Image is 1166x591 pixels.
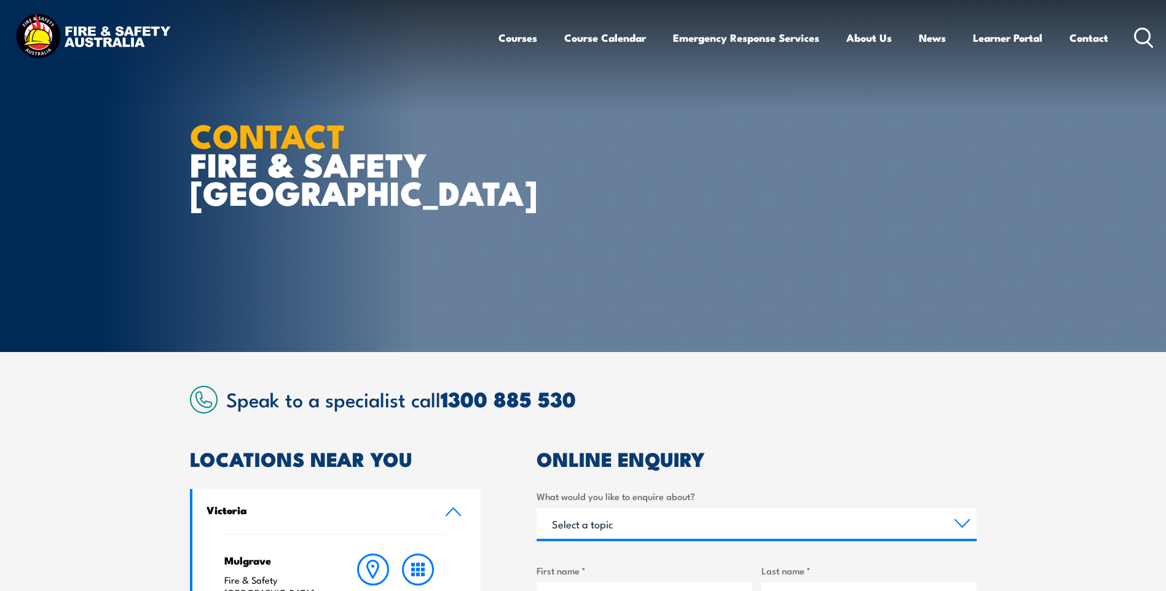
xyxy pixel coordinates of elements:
h2: ONLINE ENQUIRY [537,450,977,467]
a: Course Calendar [564,22,646,54]
a: Victoria [192,489,481,534]
label: What would you like to enquire about? [537,489,977,503]
h4: Mulgrave [224,554,327,567]
a: About Us [846,22,892,54]
h2: Speak to a specialist call [226,388,977,410]
label: First name [537,563,752,577]
a: Courses [498,22,537,54]
strong: CONTACT [190,109,345,160]
label: Last name [762,563,977,577]
a: Learner Portal [973,22,1042,54]
h4: Victoria [207,503,427,517]
a: News [919,22,946,54]
a: Contact [1069,22,1108,54]
a: Emergency Response Services [673,22,819,54]
h2: LOCATIONS NEAR YOU [190,450,481,467]
a: 1300 885 530 [441,382,576,415]
h1: FIRE & SAFETY [GEOGRAPHIC_DATA] [190,120,494,206]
